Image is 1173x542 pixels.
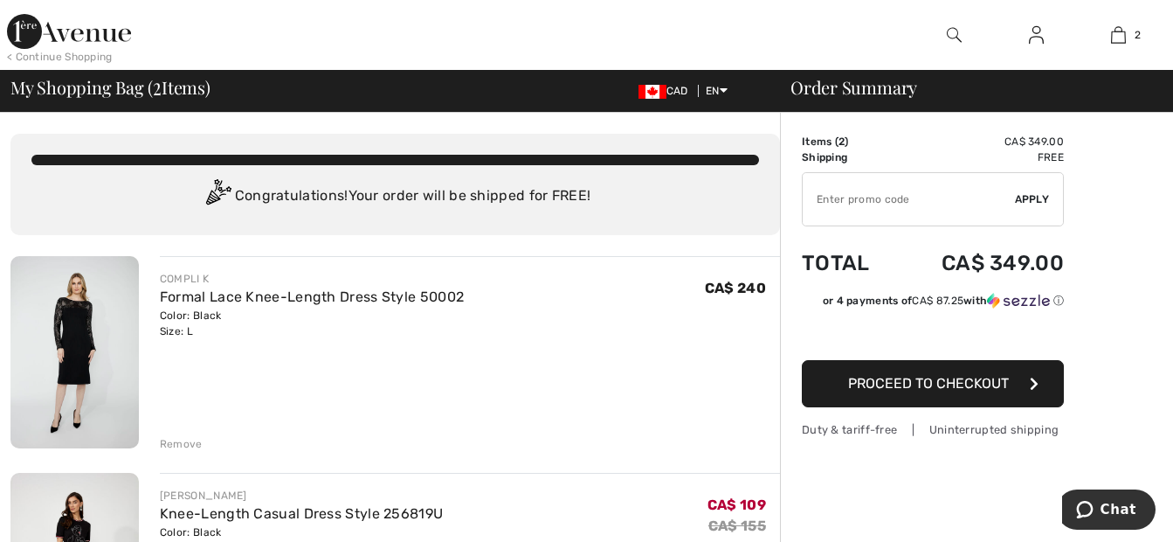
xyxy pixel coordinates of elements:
s: CA$ 155 [708,518,766,534]
span: 2 [153,74,162,97]
div: [PERSON_NAME] [160,488,443,504]
div: < Continue Shopping [7,49,113,65]
div: Congratulations! Your order will be shipped for FREE! [31,179,759,214]
img: My Info [1029,24,1044,45]
span: EN [706,85,728,97]
td: Free [895,149,1064,165]
td: Items ( ) [802,134,895,149]
div: Color: Black Size: L [160,308,464,339]
iframe: PayPal-paypal [802,315,1064,354]
input: Promo code [803,173,1015,226]
span: Proceed to Checkout [848,375,1009,392]
span: CA$ 240 [705,280,766,296]
img: 1ère Avenue [7,14,131,49]
span: 2 [1135,27,1141,43]
span: CA$ 109 [707,497,766,513]
span: CA$ 87.25 [912,295,963,307]
img: Sezzle [987,293,1050,309]
td: CA$ 349.00 [895,134,1064,149]
td: Total [802,233,895,293]
img: search the website [947,24,962,45]
img: Formal Lace Knee-Length Dress Style 50002 [10,256,139,448]
a: 2 [1078,24,1158,45]
td: CA$ 349.00 [895,233,1064,293]
iframe: Opens a widget where you can chat to one of our agents [1062,490,1156,533]
td: Shipping [802,149,895,165]
div: COMPLI K [160,271,464,287]
span: 2 [838,135,845,148]
img: My Bag [1111,24,1126,45]
span: CAD [638,85,695,97]
img: Canadian Dollar [638,85,666,99]
span: My Shopping Bag ( Items) [10,79,210,96]
button: Proceed to Checkout [802,360,1064,407]
div: Remove [160,436,203,452]
div: or 4 payments ofCA$ 87.25withSezzle Click to learn more about Sezzle [802,293,1064,315]
div: Duty & tariff-free | Uninterrupted shipping [802,421,1064,438]
a: Formal Lace Knee-Length Dress Style 50002 [160,288,464,305]
img: Congratulation2.svg [200,179,235,214]
a: Knee-Length Casual Dress Style 256819U [160,505,443,522]
a: Sign In [1015,24,1058,46]
span: Apply [1015,191,1050,207]
div: Order Summary [769,79,1163,96]
div: or 4 payments of with [823,293,1064,309]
